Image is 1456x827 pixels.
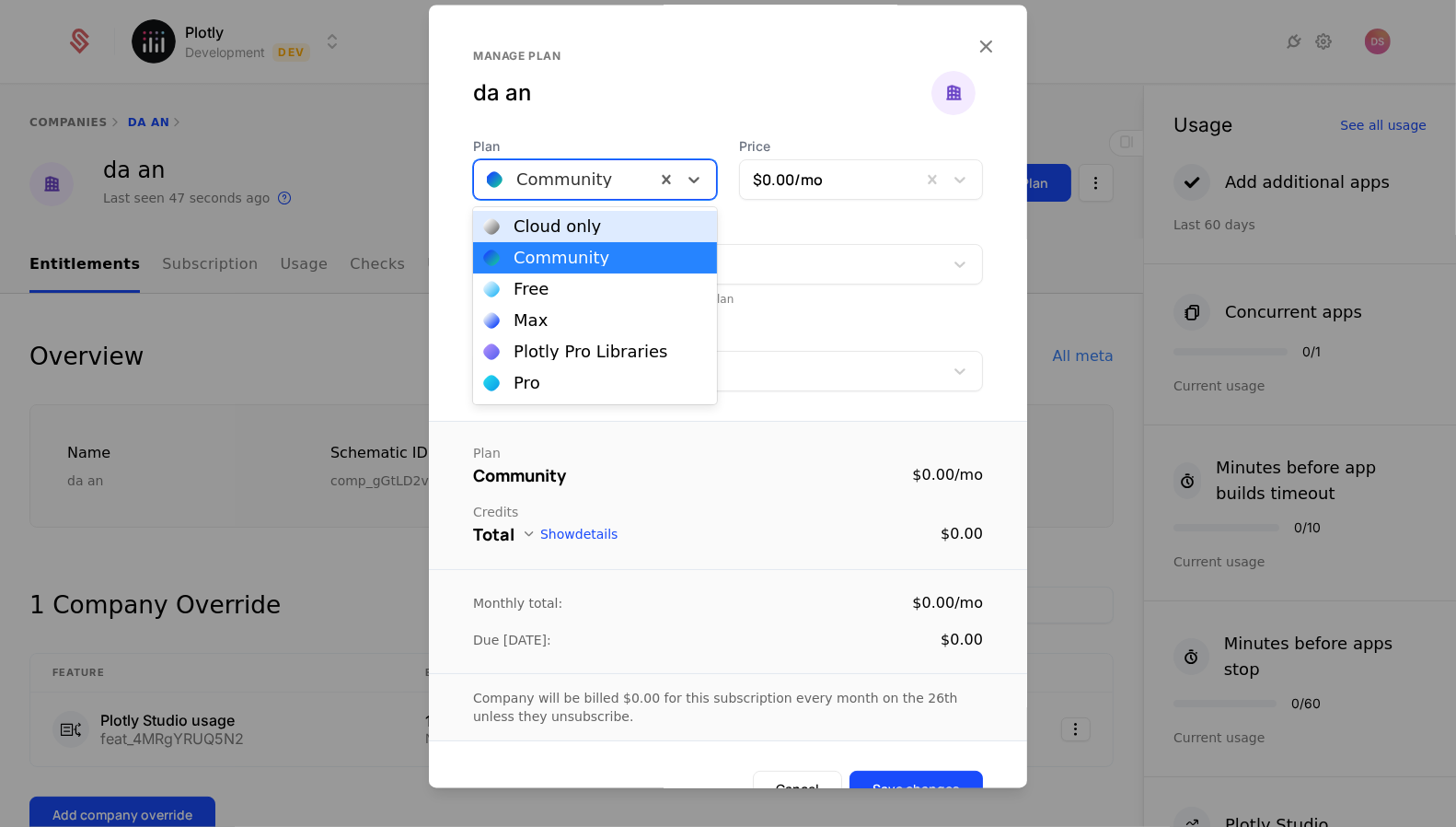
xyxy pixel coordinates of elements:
[473,223,983,241] span: Add Ons
[941,630,983,652] div: $0.00
[473,50,931,64] div: Manage plan
[941,524,983,546] div: $0.00
[912,465,983,487] div: $0.00 / mo
[931,72,976,116] img: da an
[514,281,549,297] div: Free
[753,772,842,809] button: Cancel
[473,293,983,308] div: Add Ons must have same billing period as plan
[739,138,983,157] span: Price
[473,445,983,463] div: Plan
[473,595,562,613] div: Monthly total:
[514,218,601,235] div: Cloud only
[849,772,983,809] button: Save changes
[912,593,983,615] div: $0.00 / mo
[473,138,717,157] span: Plan
[473,463,566,489] div: Community
[473,522,514,548] div: Total
[514,344,667,360] div: Plotly Pro Libraries
[473,79,931,109] div: da an
[473,632,551,650] div: Due [DATE]:
[522,528,618,542] button: Showdetails
[514,375,540,391] div: Pro
[473,330,983,348] span: Discount
[473,690,983,727] div: Company will be billed $0.00 for this subscription every month on the 26th unless they unsubscribe.
[514,312,548,329] div: Max
[473,504,983,522] div: Credits
[514,250,609,266] div: Community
